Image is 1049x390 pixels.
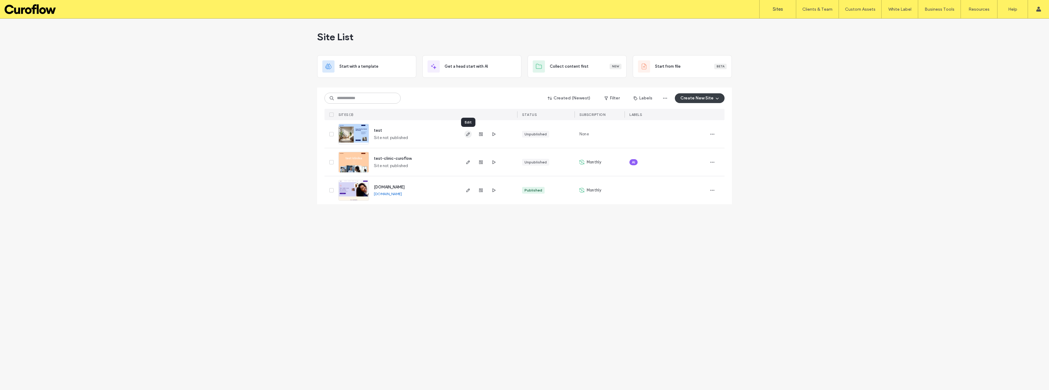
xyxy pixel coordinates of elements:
[598,93,626,103] button: Filter
[374,163,408,169] span: Site not published
[587,159,601,165] span: Monthly
[629,113,642,117] span: LABELS
[773,6,783,12] label: Sites
[633,55,732,78] div: Start from fileBeta
[461,118,475,127] div: Edit
[374,135,408,141] span: Site not published
[714,64,727,69] div: Beta
[675,93,725,103] button: Create New Site
[579,131,589,137] span: None
[445,63,488,70] span: Get a head start with AI
[542,93,596,103] button: Created (Newest)
[374,156,412,161] a: test-clinic-curoflow
[1008,7,1017,12] label: Help
[524,159,547,165] div: Unpublished
[317,55,416,78] div: Start with a template
[587,187,601,193] span: Monthly
[845,7,875,12] label: Custom Assets
[632,159,635,165] span: AI
[802,7,832,12] label: Clients & Team
[655,63,681,70] span: Start from file
[317,31,353,43] span: Site List
[374,191,402,196] a: [DOMAIN_NAME]
[628,93,658,103] button: Labels
[374,185,405,189] a: [DOMAIN_NAME]
[550,63,589,70] span: Collect content first
[610,64,621,69] div: New
[339,63,378,70] span: Start with a template
[422,55,521,78] div: Get a head start with AI
[528,55,627,78] div: Collect content firstNew
[579,113,605,117] span: SUBSCRIPTION
[374,128,382,133] a: test
[524,131,547,137] div: Unpublished
[925,7,954,12] label: Business Tools
[338,113,354,117] span: SITES (3)
[522,113,537,117] span: STATUS
[968,7,990,12] label: Resources
[14,4,26,10] span: Help
[524,188,542,193] div: Published
[888,7,911,12] label: White Label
